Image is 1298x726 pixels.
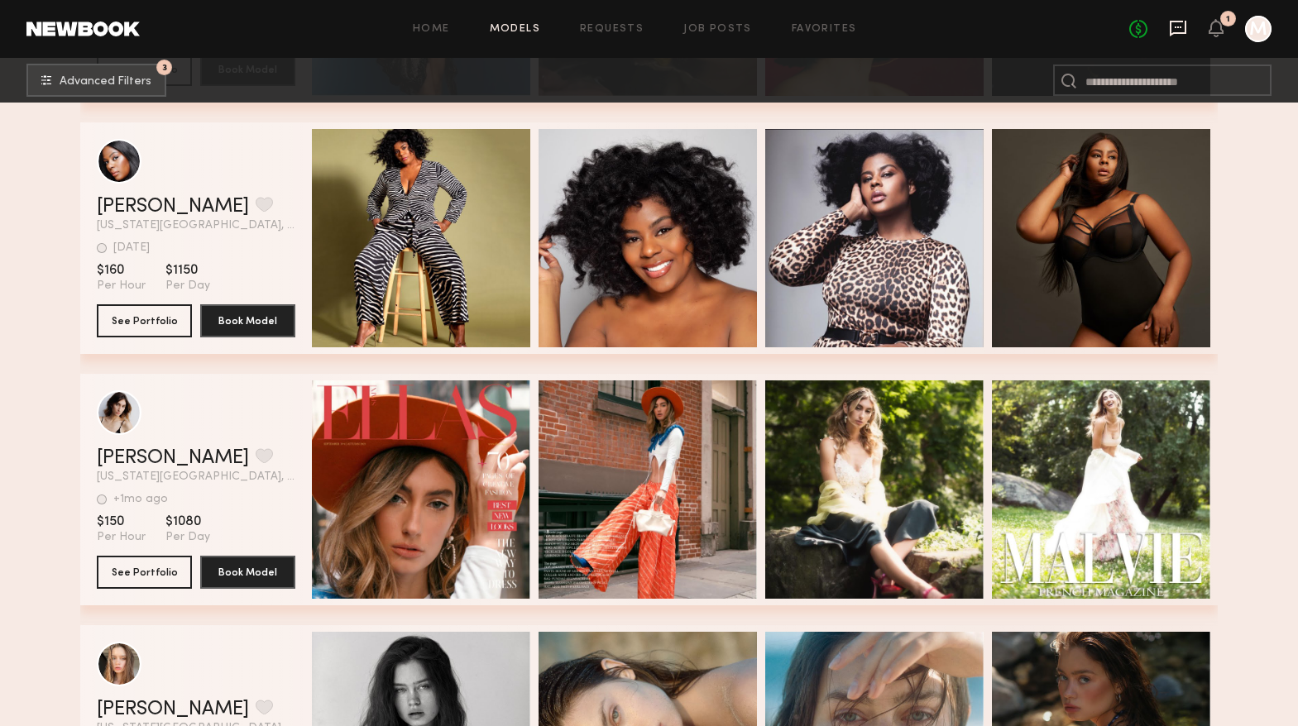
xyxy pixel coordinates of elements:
div: [DATE] [113,242,150,254]
span: $150 [97,513,146,530]
button: See Portfolio [97,304,192,337]
span: Advanced Filters [60,76,151,88]
div: 1 [1226,15,1230,24]
span: 3 [162,64,167,71]
a: [PERSON_NAME] [97,700,249,719]
span: Per Hour [97,279,146,294]
a: M [1245,16,1272,42]
span: Per Day [165,530,210,545]
a: Job Posts [683,24,752,35]
a: Home [413,24,450,35]
button: See Portfolio [97,556,192,589]
button: Book Model [200,556,295,589]
a: Models [490,24,540,35]
a: Favorites [792,24,857,35]
a: [PERSON_NAME] [97,448,249,468]
span: $1080 [165,513,210,530]
span: [US_STATE][GEOGRAPHIC_DATA], [GEOGRAPHIC_DATA] [97,220,295,232]
span: [US_STATE][GEOGRAPHIC_DATA], [GEOGRAPHIC_DATA] [97,471,295,483]
span: Per Hour [97,530,146,545]
button: Book Model [200,304,295,337]
button: 3Advanced Filters [26,64,166,97]
div: +1mo ago [113,494,168,505]
span: Per Day [165,279,210,294]
a: Requests [580,24,644,35]
span: $160 [97,262,146,279]
span: $1150 [165,262,210,279]
a: [PERSON_NAME] [97,197,249,217]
